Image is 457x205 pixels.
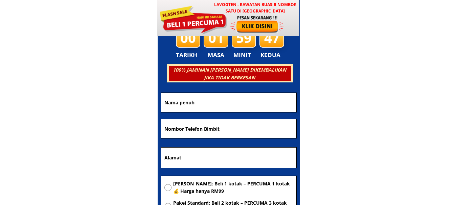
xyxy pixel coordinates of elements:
input: Nombor Telefon Bimbit [163,119,295,138]
h3: KEDUA [260,50,282,60]
h3: MINIT [233,50,254,60]
input: Nama penuh [163,93,295,112]
h3: MASA [205,50,228,60]
h3: TARIKH [176,50,204,60]
h3: LAVOGTEN - Rawatan Buasir Nombor Satu di [GEOGRAPHIC_DATA] [211,1,300,14]
h3: 100% JAMINAN [PERSON_NAME] DIKEMBALIKAN JIKA TIDAK BERKESAN [168,66,291,81]
span: [PERSON_NAME]: Beli 1 kotak – PERCUMA 1 kotak 💰 Harga hanya RM99 [173,180,293,195]
input: Alamat [163,148,295,168]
